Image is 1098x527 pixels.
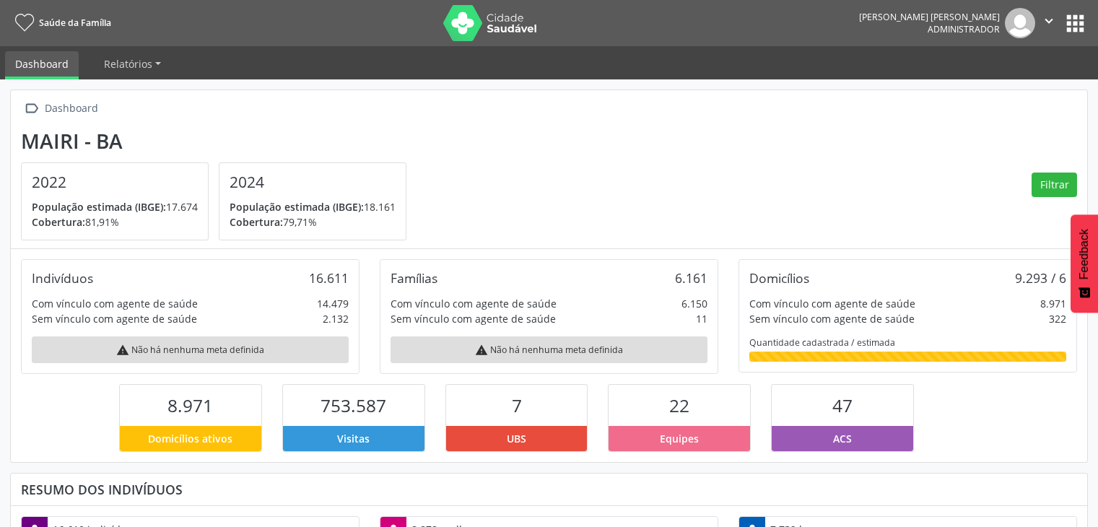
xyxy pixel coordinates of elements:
span: Saúde da Família [39,17,111,29]
img: img [1005,8,1035,38]
div: Sem vínculo com agente de saúde [391,311,556,326]
div: [PERSON_NAME] [PERSON_NAME] [859,11,1000,23]
button:  [1035,8,1063,38]
span: Administrador [928,23,1000,35]
span: Equipes [660,431,699,446]
div: Dashboard [42,98,100,119]
div: Sem vínculo com agente de saúde [749,311,915,326]
span: Domicílios ativos [148,431,232,446]
span: População estimada (IBGE): [230,200,364,214]
div: 322 [1049,311,1066,326]
span: Feedback [1078,229,1091,279]
span: Cobertura: [230,215,283,229]
button: Feedback - Mostrar pesquisa [1071,214,1098,313]
span: ACS [833,431,852,446]
div: 2.132 [323,311,349,326]
span: Visitas [337,431,370,446]
div: Quantidade cadastrada / estimada [749,336,1066,349]
i:  [21,98,42,119]
div: Resumo dos indivíduos [21,482,1077,497]
h4: 2022 [32,173,198,191]
div: Com vínculo com agente de saúde [32,296,198,311]
button: Filtrar [1032,173,1077,197]
span: 47 [832,393,853,417]
div: Não há nenhuma meta definida [391,336,707,363]
a: Relatórios [94,51,171,77]
a: Saúde da Família [10,11,111,35]
div: 8.971 [1040,296,1066,311]
div: 11 [696,311,707,326]
span: 22 [669,393,689,417]
a:  Dashboard [21,98,100,119]
div: 16.611 [309,270,349,286]
div: 6.161 [675,270,707,286]
div: Com vínculo com agente de saúde [391,296,557,311]
div: 6.150 [681,296,707,311]
div: Indivíduos [32,270,93,286]
p: 81,91% [32,214,198,230]
i: warning [475,344,488,357]
div: 9.293 / 6 [1015,270,1066,286]
p: 79,71% [230,214,396,230]
span: 7 [512,393,522,417]
div: Com vínculo com agente de saúde [749,296,915,311]
p: 18.161 [230,199,396,214]
div: 14.479 [317,296,349,311]
i:  [1041,13,1057,29]
div: Não há nenhuma meta definida [32,336,349,363]
button: apps [1063,11,1088,36]
span: UBS [507,431,526,446]
div: Mairi - BA [21,129,417,153]
span: 8.971 [167,393,213,417]
span: População estimada (IBGE): [32,200,166,214]
p: 17.674 [32,199,198,214]
div: Sem vínculo com agente de saúde [32,311,197,326]
i: warning [116,344,129,357]
a: Dashboard [5,51,79,79]
span: Cobertura: [32,215,85,229]
span: 753.587 [321,393,386,417]
span: Relatórios [104,57,152,71]
div: Famílias [391,270,437,286]
h4: 2024 [230,173,396,191]
div: Domicílios [749,270,809,286]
